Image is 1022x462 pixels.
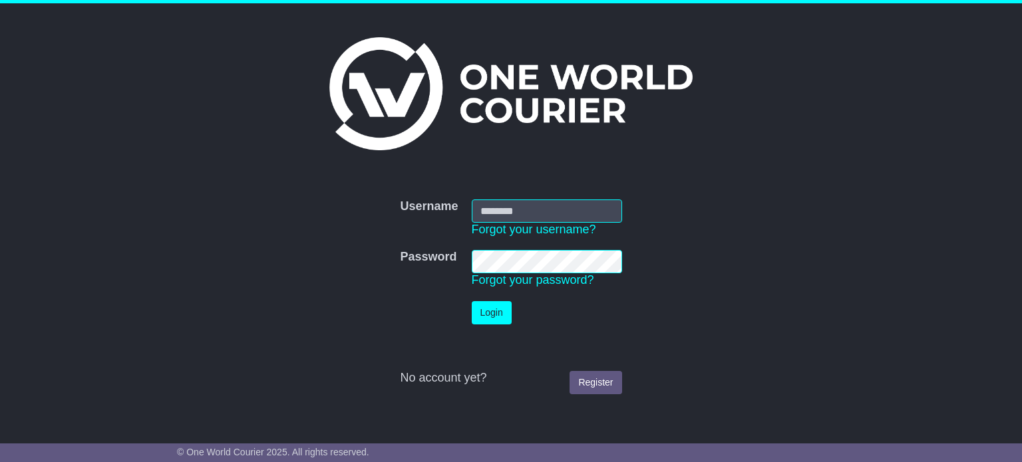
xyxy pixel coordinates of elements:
[400,199,458,214] label: Username
[177,447,369,457] span: © One World Courier 2025. All rights reserved.
[400,371,621,386] div: No account yet?
[570,371,621,394] a: Register
[329,37,693,150] img: One World
[472,223,596,236] a: Forgot your username?
[472,301,512,324] button: Login
[400,250,456,265] label: Password
[472,273,594,287] a: Forgot your password?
